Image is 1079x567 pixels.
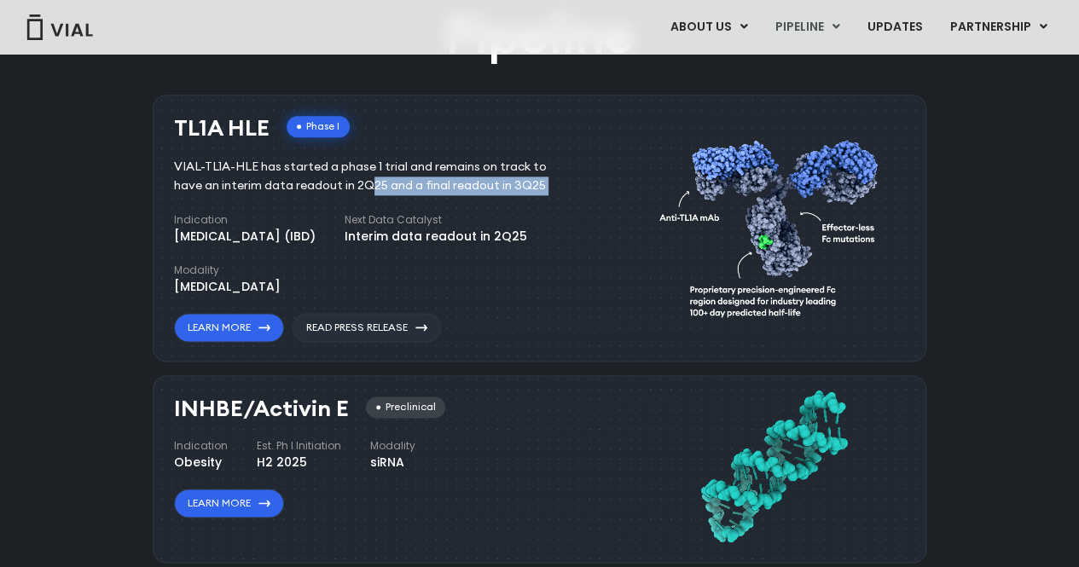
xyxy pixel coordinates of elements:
[174,228,316,246] div: [MEDICAL_DATA] (IBD)
[345,212,527,228] h4: Next Data Catalyst
[174,278,281,296] div: [MEDICAL_DATA]
[370,438,415,454] h4: Modality
[174,263,281,278] h4: Modality
[26,14,94,40] img: Vial Logo
[937,13,1061,42] a: PARTNERSHIPMenu Toggle
[174,313,284,342] a: Learn More
[854,13,936,42] a: UPDATES
[659,107,888,342] img: TL1A antibody diagram.
[345,228,527,246] div: Interim data readout in 2Q25
[257,438,341,454] h4: Est. Ph I Initiation
[174,396,349,421] h3: INHBE/Activin E
[174,212,316,228] h4: Indication
[366,396,445,418] div: Preclinical
[287,116,350,137] div: Phase I
[293,313,441,342] a: Read Press Release
[370,454,415,472] div: siRNA
[174,158,572,195] div: VIAL-TL1A-HLE has started a phase 1 trial and remains on track to have an interim data readout in...
[174,489,284,518] a: Learn More
[174,454,228,472] div: Obesity
[657,13,761,42] a: ABOUT USMenu Toggle
[257,454,341,472] div: H2 2025
[174,116,270,141] h3: TL1A HLE
[174,438,228,454] h4: Indication
[762,13,853,42] a: PIPELINEMenu Toggle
